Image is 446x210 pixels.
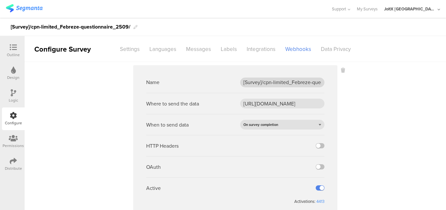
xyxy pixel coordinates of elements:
input: URL - http(s)://... [240,99,324,108]
div: Configure [5,120,22,126]
div: JoltX [GEOGRAPHIC_DATA] [384,6,436,12]
div: Where to send the data [146,100,199,107]
div: Permissions [3,143,24,149]
div: OAuth [146,163,161,171]
div: Labels [216,43,242,55]
div: Messages [181,43,216,55]
div: Configure Survey [25,44,99,55]
span: On survey completion [243,122,278,127]
div: Distribute [5,166,22,171]
div: Design [7,75,19,80]
div: Outline [7,52,20,58]
div: Languages [145,43,181,55]
div: Settings [115,43,145,55]
div: Webhooks [280,43,316,55]
div: HTTP Headers [146,142,179,150]
div: Activations: [293,198,316,204]
div: Active [146,184,161,192]
span: Support [332,6,346,12]
div: When to send data [146,121,189,129]
img: segmanta logo [6,4,42,12]
div: 4413 [316,198,324,204]
div: Integrations [242,43,280,55]
div: Logic [9,97,18,103]
input: Hook Name [240,78,324,87]
div: Name [146,79,159,86]
div: [Survey]/cpn-limited_Febreze-questionnaire_2509/ [11,22,130,32]
div: Data Privacy [316,43,356,55]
